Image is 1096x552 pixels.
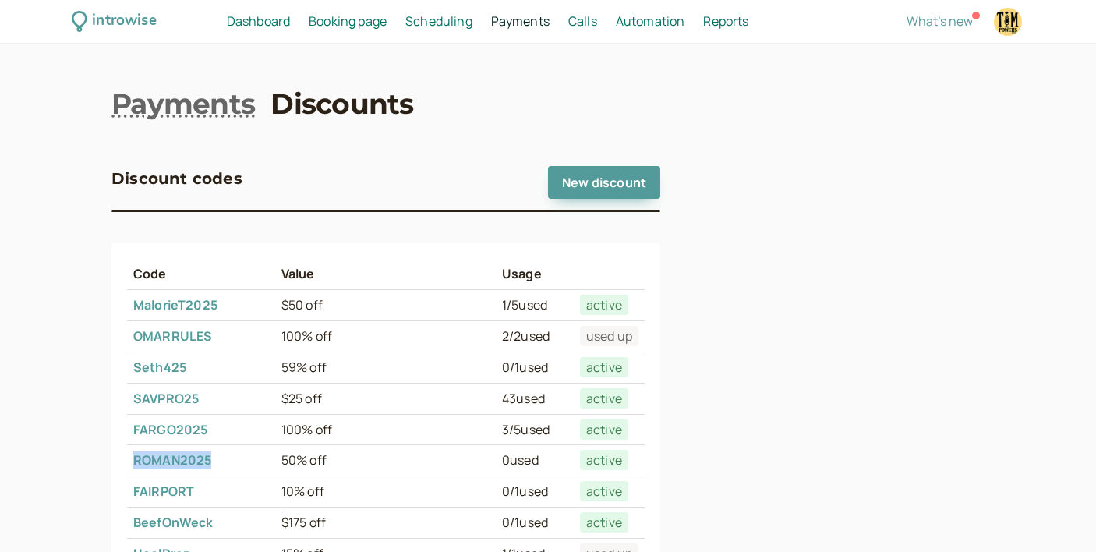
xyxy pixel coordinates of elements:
[227,12,290,32] a: Dashboard
[907,14,973,28] button: What's new
[580,357,628,377] span: active
[275,445,496,476] td: 50% off
[496,259,574,289] th: Usage
[275,476,496,508] td: 10% off
[548,166,660,199] a: New discount
[275,290,496,321] td: $50 off
[127,259,275,289] th: Code
[496,508,574,539] td: 0 / 1 used
[227,12,290,30] span: Dashboard
[496,383,574,414] td: 43 used
[405,12,472,32] a: Scheduling
[92,9,156,34] div: introwise
[133,359,186,376] a: Seth425
[275,352,496,383] td: 59% off
[496,445,574,476] td: 0 used
[275,383,496,414] td: $25 off
[496,321,574,352] td: 2 / 2 used
[616,12,685,32] a: Automation
[568,12,597,32] a: Calls
[616,12,685,30] span: Automation
[275,414,496,445] td: 100% off
[580,512,628,533] span: active
[309,12,387,32] a: Booking page
[133,296,217,313] a: MalorieT2025
[275,321,496,352] td: 100% off
[133,390,199,407] a: SAVPRO25
[491,12,550,30] span: Payments
[907,12,973,30] span: What's new
[275,259,496,289] th: Value
[133,514,214,531] a: BeefOnWeck
[496,352,574,383] td: 0 / 1 used
[496,290,574,321] td: 1 / 5 used
[496,476,574,508] td: 0 / 1 used
[133,451,211,469] a: ROMAN2025
[1018,477,1096,552] iframe: Chat Widget
[580,481,628,501] span: active
[133,421,207,438] a: FARGO2025
[580,388,628,409] span: active
[580,419,628,440] span: active
[309,12,387,30] span: Booking page
[275,508,496,539] td: $175 off
[405,12,472,30] span: Scheduling
[270,84,414,123] a: Discounts
[133,483,194,500] a: FAIRPORT
[703,12,748,32] a: Reports
[703,12,748,30] span: Reports
[491,12,550,32] a: Payments
[568,12,597,30] span: Calls
[111,166,242,191] h3: Discount codes
[992,5,1024,38] a: Account
[580,450,628,470] span: active
[496,414,574,445] td: 3 / 5 used
[580,295,628,315] span: active
[72,9,157,34] a: introwise
[580,326,638,346] span: used up
[111,84,255,123] a: Payments
[133,327,212,345] a: OMARRULES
